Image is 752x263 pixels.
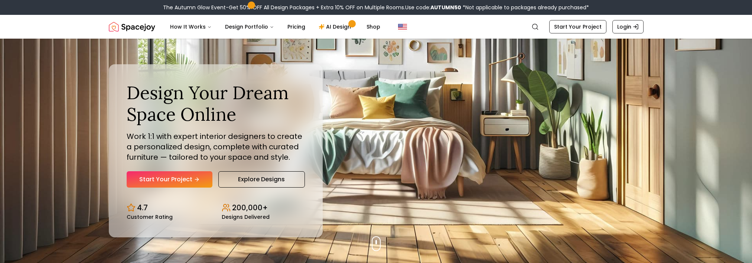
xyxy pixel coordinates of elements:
[281,19,311,34] a: Pricing
[549,20,606,33] a: Start Your Project
[405,4,461,11] span: Use code:
[109,19,155,34] a: Spacejoy
[127,214,173,220] small: Customer Rating
[127,82,305,125] h1: Design Your Dream Space Online
[218,171,305,188] a: Explore Designs
[461,4,589,11] span: *Not applicable to packages already purchased*
[398,22,407,31] img: United States
[430,4,461,11] b: AUTUMN50
[232,202,268,213] p: 200,000+
[137,202,148,213] p: 4.7
[163,4,589,11] div: The Autumn Glow Event-Get 50% OFF All Design Packages + Extra 10% OFF on Multiple Rooms.
[127,131,305,162] p: Work 1:1 with expert interior designers to create a personalized design, complete with curated fu...
[361,19,386,34] a: Shop
[109,15,644,39] nav: Global
[164,19,218,34] button: How It Works
[219,19,280,34] button: Design Portfolio
[612,20,644,33] a: Login
[164,19,386,34] nav: Main
[313,19,359,34] a: AI Design
[222,214,270,220] small: Designs Delivered
[127,197,305,220] div: Design stats
[109,19,155,34] img: Spacejoy Logo
[127,171,212,188] a: Start Your Project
